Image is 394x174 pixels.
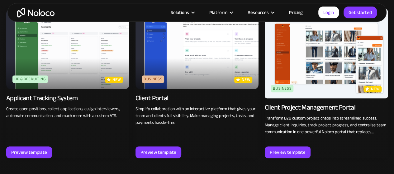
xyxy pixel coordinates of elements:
div: Solutions [171,8,189,16]
div: Client Project Management Portal [265,103,355,112]
div: Applicant Tracking System [6,94,78,102]
div: Platform [202,8,240,16]
div: Preview template [140,148,176,156]
a: Get started [344,7,377,18]
div: Solutions [163,8,202,16]
p: Create open positions, collect applications, assign interviewers, automate communication, and muc... [6,106,129,119]
p: Simplify collaboration with an interactive platform that gives your team and clients full visibil... [135,106,259,126]
div: Resources [240,8,281,16]
a: home [17,8,55,17]
p: new [112,77,121,83]
div: Preview template [270,148,306,156]
p: new [371,86,380,92]
div: Platform [209,8,227,16]
div: Preview template [11,148,47,156]
p: Transform B2B custom project chaos into streamlined success. Manage client inquiries, track proje... [265,115,388,135]
a: Pricing [281,8,311,16]
div: Business [142,75,164,83]
a: BusinessnewClient PortalSimplify collaboration with an interactive platform that gives your team ... [135,9,259,158]
div: HR & Recruiting [12,75,48,83]
a: HR & RecruitingnewApplicant Tracking SystemCreate open positions, collect applications, assign in... [6,9,129,158]
a: BusinessnewClient Project Management PortalTransform B2B custom project chaos into streamlined su... [265,9,388,158]
div: Client Portal [135,94,168,102]
a: Login [318,7,339,18]
div: Resources [248,8,269,16]
p: new [242,77,250,83]
div: Business [271,85,293,92]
